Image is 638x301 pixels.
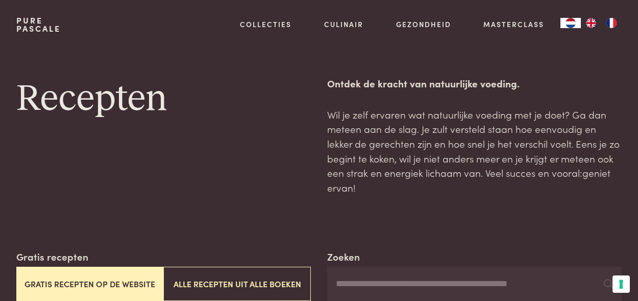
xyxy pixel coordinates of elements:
div: Language [560,18,581,28]
a: EN [581,18,601,28]
a: FR [601,18,622,28]
label: Gratis recepten [16,249,88,264]
ul: Language list [581,18,622,28]
label: Zoeken [327,249,360,264]
a: NL [560,18,581,28]
strong: Ontdek de kracht van natuurlijke voeding. [327,76,520,90]
a: Masterclass [483,19,544,30]
aside: Language selected: Nederlands [560,18,622,28]
a: Gezondheid [396,19,451,30]
button: Uw voorkeuren voor toestemming voor trackingtechnologieën [612,275,630,293]
a: Collecties [240,19,291,30]
p: Wil je zelf ervaren wat natuurlijke voeding met je doet? Ga dan meteen aan de slag. Je zult verst... [327,107,622,195]
a: Culinair [324,19,363,30]
a: PurePascale [16,16,61,33]
h1: Recepten [16,76,311,122]
button: Gratis recepten op de website [16,267,164,301]
button: Alle recepten uit alle boeken [163,267,311,301]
